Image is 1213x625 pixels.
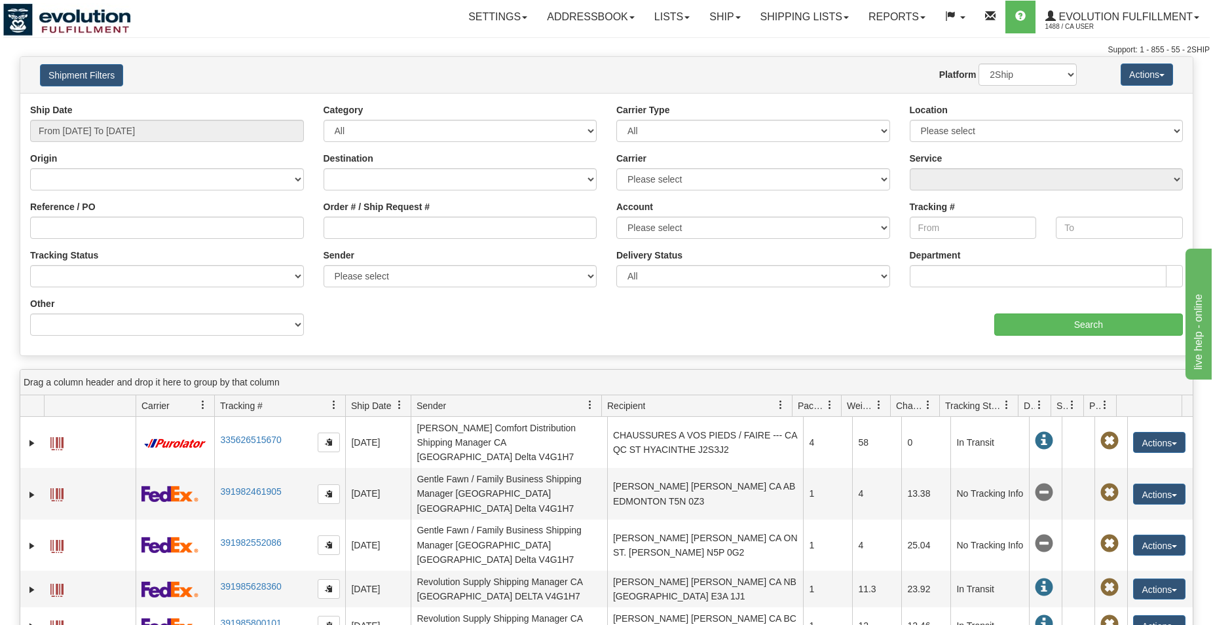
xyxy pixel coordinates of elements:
[1056,11,1193,22] span: Evolution Fulfillment
[318,535,340,555] button: Copy to clipboard
[945,399,1002,412] span: Tracking Status
[852,571,901,607] td: 11.3
[411,520,607,571] td: Gentle Fawn / Family Business Shipping Manager [GEOGRAPHIC_DATA] [GEOGRAPHIC_DATA] Delta V4G1H7
[351,399,391,412] span: Ship Date
[26,539,39,552] a: Expand
[318,579,340,599] button: Copy to clipboard
[318,433,340,452] button: Copy to clipboard
[803,417,852,468] td: 4
[50,431,64,452] a: Label
[458,1,537,33] a: Settings
[220,486,281,497] a: 391982461905
[579,394,601,416] a: Sender filter column settings
[700,1,750,33] a: Ship
[607,399,645,412] span: Recipient
[411,417,607,468] td: [PERSON_NAME] Comfort Distribution Shipping Manager CA [GEOGRAPHIC_DATA] Delta V4G1H7
[26,437,39,450] a: Expand
[607,468,804,519] td: [PERSON_NAME] [PERSON_NAME] CA AB EDMONTON T5N 0Z3
[994,313,1183,336] input: Search
[950,468,1029,519] td: No Tracking Info
[1035,484,1053,502] span: No Tracking Info
[1100,432,1119,450] span: Pickup Not Assigned
[950,520,1029,571] td: No Tracking Info
[1036,1,1209,33] a: Evolution Fulfillment 1488 / CA User
[1056,399,1068,412] span: Shipment Issues
[26,488,39,501] a: Expand
[324,103,364,116] label: Category
[859,1,935,33] a: Reports
[868,394,890,416] a: Weight filter column settings
[996,394,1018,416] a: Tracking Status filter column settings
[607,417,804,468] td: CHAUSSURES A VOS PIEDS / FAIRE --- CA QC ST HYACINTHE J2S3J2
[50,482,64,503] a: Label
[40,64,123,86] button: Shipment Filters
[901,571,950,607] td: 23.92
[1133,484,1185,505] button: Actions
[345,520,411,571] td: [DATE]
[1100,579,1119,597] span: Pickup Not Assigned
[220,537,281,548] a: 391982552086
[50,534,64,555] a: Label
[3,45,1210,56] div: Support: 1 - 855 - 55 - 2SHIP
[1133,579,1185,599] button: Actions
[803,571,852,607] td: 1
[607,520,804,571] td: [PERSON_NAME] [PERSON_NAME] CA ON ST. [PERSON_NAME] N5P 0G2
[324,249,354,262] label: Sender
[616,200,653,213] label: Account
[1133,535,1185,556] button: Actions
[1100,484,1119,502] span: Pickup Not Assigned
[50,578,64,599] a: Label
[141,537,198,553] img: 2 - FedEx Express®
[616,249,682,262] label: Delivery Status
[901,417,950,468] td: 0
[1121,63,1173,86] button: Actions
[616,103,669,116] label: Carrier Type
[910,249,961,262] label: Department
[411,468,607,519] td: Gentle Fawn / Family Business Shipping Manager [GEOGRAPHIC_DATA] [GEOGRAPHIC_DATA] Delta V4G1H7
[323,394,345,416] a: Tracking # filter column settings
[220,435,281,445] a: 335626515670
[345,417,411,468] td: [DATE]
[1133,432,1185,453] button: Actions
[30,200,96,213] label: Reference / PO
[1035,432,1053,450] span: In Transit
[852,468,901,519] td: 4
[803,520,852,571] td: 1
[30,249,98,262] label: Tracking Status
[10,8,121,24] div: live help - online
[345,468,411,519] td: [DATE]
[324,200,430,213] label: Order # / Ship Request #
[1100,535,1119,553] span: Pickup Not Assigned
[345,571,411,607] td: [DATE]
[30,103,73,116] label: Ship Date
[141,438,208,448] img: 11 - Purolator
[819,394,841,416] a: Packages filter column settings
[950,417,1029,468] td: In Transit
[852,520,901,571] td: 4
[411,571,607,607] td: Revolution Supply Shipping Manager CA [GEOGRAPHIC_DATA] DELTA V4G1H7
[324,152,373,165] label: Destination
[910,217,1037,239] input: From
[1024,399,1035,412] span: Delivery Status
[20,370,1193,395] div: grid grouping header
[798,399,825,412] span: Packages
[1094,394,1116,416] a: Pickup Status filter column settings
[910,200,955,213] label: Tracking #
[847,399,874,412] span: Weight
[3,3,131,36] img: logo1488.jpg
[30,297,54,310] label: Other
[852,417,901,468] td: 58
[910,103,948,116] label: Location
[1045,20,1144,33] span: 1488 / CA User
[220,399,263,412] span: Tracking #
[770,394,792,416] a: Recipient filter column settings
[896,399,924,412] span: Charge
[388,394,411,416] a: Ship Date filter column settings
[141,486,198,502] img: 2 - FedEx Express®
[1061,394,1083,416] a: Shipment Issues filter column settings
[26,583,39,596] a: Expand
[751,1,859,33] a: Shipping lists
[1028,394,1051,416] a: Delivery Status filter column settings
[192,394,214,416] a: Carrier filter column settings
[939,68,977,81] label: Platform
